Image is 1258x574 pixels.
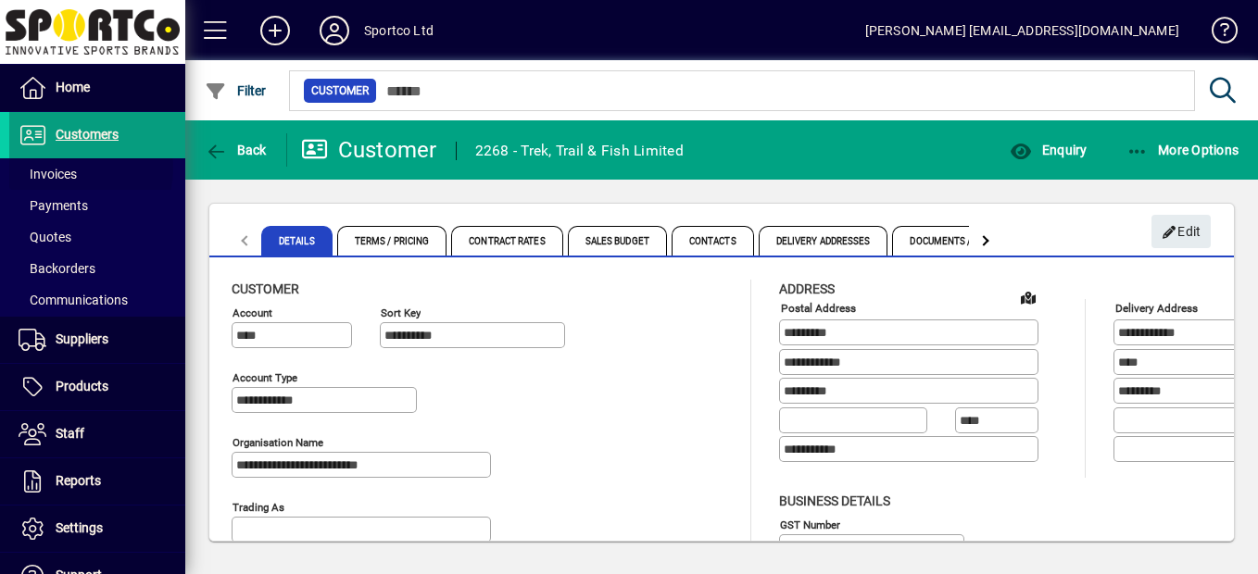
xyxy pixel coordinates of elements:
span: Settings [56,520,103,535]
a: Quotes [9,221,185,253]
span: Contract Rates [451,226,562,256]
span: Suppliers [56,331,108,346]
mat-label: Account Type [233,371,297,384]
button: Enquiry [1005,133,1091,167]
a: View on map [1013,282,1043,312]
span: Payments [19,198,88,213]
span: Home [56,80,90,94]
button: Edit [1151,215,1211,248]
span: Invoices [19,167,77,181]
span: Quotes [19,230,71,244]
span: Communications [19,293,128,307]
button: Profile [305,14,364,47]
a: Communications [9,284,185,316]
span: Business details [779,493,890,508]
a: Payments [9,190,185,221]
span: Back [205,143,267,157]
span: Enquiry [1010,143,1087,157]
mat-label: Sort key [381,306,421,319]
span: Customers [56,127,119,142]
span: Delivery Addresses [759,226,888,256]
div: Customer [301,135,437,165]
a: Products [9,364,185,410]
mat-label: Organisation name [233,436,323,449]
span: Details [261,226,333,256]
span: Edit [1162,217,1201,247]
div: [PERSON_NAME] [EMAIL_ADDRESS][DOMAIN_NAME] [865,16,1179,45]
span: Address [779,281,835,296]
button: Filter [200,74,271,107]
a: Backorders [9,253,185,284]
span: Staff [56,426,84,441]
span: Customer [232,281,299,296]
span: Contacts [672,226,754,256]
mat-label: Trading as [233,501,284,514]
mat-label: Account [233,306,272,319]
span: Documents / Images [892,226,1025,256]
app-page-header-button: Back [185,133,287,167]
span: More Options [1126,143,1239,157]
span: Products [56,379,108,393]
a: Home [9,65,185,111]
span: Reports [56,473,101,488]
span: Sales Budget [568,226,667,256]
button: More Options [1122,133,1244,167]
a: Settings [9,505,185,552]
a: Suppliers [9,317,185,363]
span: Customer [311,81,369,100]
mat-label: GST Number [780,518,840,530]
span: Backorders [19,261,95,276]
a: Invoices [9,158,185,190]
a: Reports [9,458,185,505]
span: Filter [205,83,267,98]
div: 2268 - Trek, Trail & Fish Limited [475,136,684,166]
div: Sportco Ltd [364,16,434,45]
button: Add [245,14,305,47]
span: Terms / Pricing [337,226,447,256]
button: Back [200,133,271,167]
a: Staff [9,411,185,457]
a: Knowledge Base [1198,4,1235,64]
